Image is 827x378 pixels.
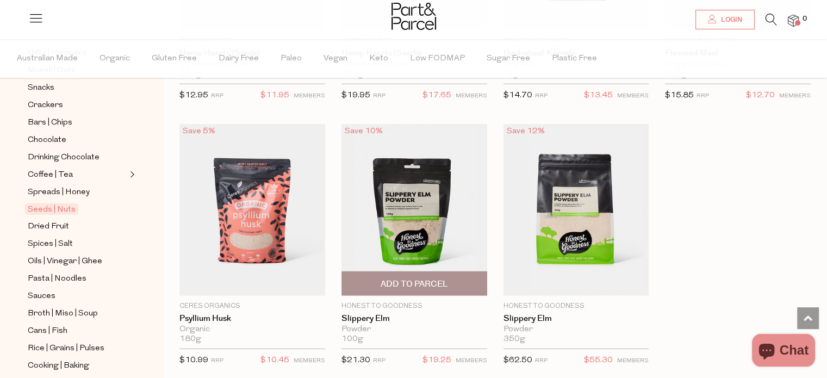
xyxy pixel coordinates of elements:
[503,124,649,296] img: Slippery Elm
[341,271,487,296] button: Add To Parcel
[28,134,66,147] span: Chocolate
[422,89,451,103] span: $17.65
[219,40,259,78] span: Dairy Free
[179,356,208,364] span: $10.99
[341,124,386,139] div: Save 10%
[391,3,436,30] img: Part&Parcel
[341,325,487,334] div: Powder
[503,314,649,324] a: Slippery Elm
[179,325,325,334] div: Organic
[28,325,67,338] span: Cans | Fish
[788,15,799,26] a: 0
[28,151,127,164] a: Drinking Chocolate
[28,81,127,95] a: Snacks
[410,40,465,78] span: Low FODMAP
[28,116,72,129] span: Bars | Chips
[341,301,487,311] p: Honest to Goodness
[749,334,818,369] inbox-online-store-chat: Shopify online store chat
[28,290,55,303] span: Sauces
[584,89,613,103] span: $13.45
[341,334,363,344] span: 100g
[695,10,755,29] a: Login
[341,314,487,324] a: Slippery Elm
[127,168,135,181] button: Expand/Collapse Coffee | Tea
[28,169,73,182] span: Coffee | Tea
[373,93,385,99] small: RRP
[28,185,127,199] a: Spreads | Honey
[294,93,325,99] small: MEMBERS
[779,93,811,99] small: MEMBERS
[28,342,104,355] span: Rice | Grains | Pulses
[503,325,649,334] div: Powder
[503,301,649,311] p: Honest to Goodness
[28,133,127,147] a: Chocolate
[456,93,487,99] small: MEMBERS
[324,40,347,78] span: Vegan
[28,116,127,129] a: Bars | Chips
[369,40,388,78] span: Keto
[179,334,201,344] span: 180g
[152,40,197,78] span: Gluten Free
[800,14,810,24] span: 0
[179,124,325,296] img: Psyllium Husk
[100,40,130,78] span: Organic
[28,255,102,268] span: Oils | Vinegar | Ghee
[179,314,325,324] a: Psyllium Husk
[552,40,597,78] span: Plastic Free
[28,289,127,303] a: Sauces
[487,40,530,78] span: Sugar Free
[28,82,54,95] span: Snacks
[28,99,63,112] span: Crackers
[25,203,78,215] span: Seeds | Nuts
[281,40,302,78] span: Paleo
[381,278,448,290] span: Add To Parcel
[28,255,127,268] a: Oils | Vinegar | Ghee
[28,342,127,355] a: Rice | Grains | Pulses
[28,237,127,251] a: Spices | Salt
[260,89,289,103] span: $11.95
[456,358,487,364] small: MEMBERS
[28,151,100,164] span: Drinking Chocolate
[28,272,86,286] span: Pasta | Noodles
[503,334,525,344] span: 350g
[28,203,127,216] a: Seeds | Nuts
[422,354,451,368] span: $19.25
[28,98,127,112] a: Crackers
[617,358,649,364] small: MEMBERS
[28,220,127,233] a: Dried Fruit
[211,358,223,364] small: RRP
[373,358,385,364] small: RRP
[260,354,289,368] span: $10.45
[179,301,325,311] p: Ceres Organics
[211,93,223,99] small: RRP
[179,124,219,139] div: Save 5%
[503,91,532,100] span: $14.70
[28,307,127,320] a: Broth | Miso | Soup
[28,186,90,199] span: Spreads | Honey
[341,124,487,296] img: Slippery Elm
[294,358,325,364] small: MEMBERS
[697,93,709,99] small: RRP
[341,356,370,364] span: $21.30
[28,238,73,251] span: Spices | Salt
[718,15,742,24] span: Login
[341,91,370,100] span: $19.95
[28,307,98,320] span: Broth | Miso | Soup
[28,168,127,182] a: Coffee | Tea
[17,40,78,78] span: Australian Made
[584,354,613,368] span: $55.30
[617,93,649,99] small: MEMBERS
[28,324,127,338] a: Cans | Fish
[665,91,694,100] span: $15.85
[746,89,775,103] span: $12.70
[28,220,69,233] span: Dried Fruit
[28,360,89,373] span: Cooking | Baking
[535,93,548,99] small: RRP
[28,359,127,373] a: Cooking | Baking
[503,124,548,139] div: Save 12%
[535,358,548,364] small: RRP
[503,356,532,364] span: $62.50
[179,91,208,100] span: $12.95
[28,272,127,286] a: Pasta | Noodles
